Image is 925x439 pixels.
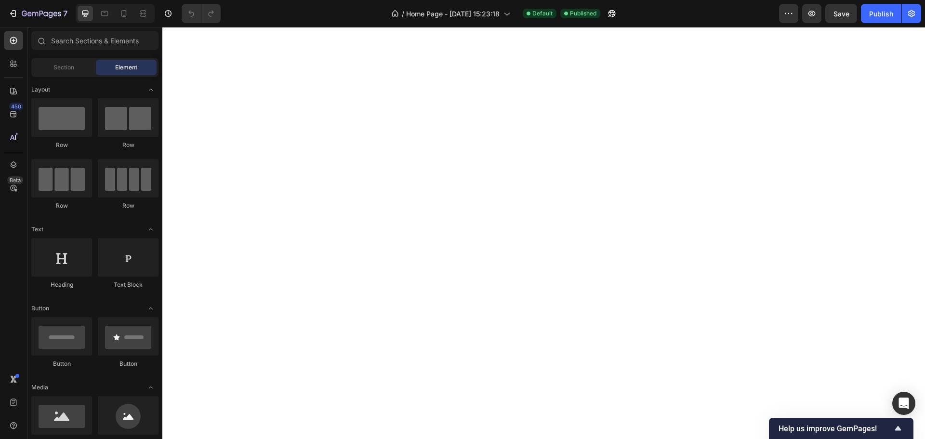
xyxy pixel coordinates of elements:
[9,103,23,110] div: 450
[98,141,159,149] div: Row
[31,383,48,392] span: Media
[98,359,159,368] div: Button
[143,380,159,395] span: Toggle open
[31,201,92,210] div: Row
[532,9,553,18] span: Default
[31,359,92,368] div: Button
[779,424,892,433] span: Help us improve GemPages!
[31,141,92,149] div: Row
[825,4,857,23] button: Save
[98,201,159,210] div: Row
[115,63,137,72] span: Element
[182,4,221,23] div: Undo/Redo
[53,63,74,72] span: Section
[31,85,50,94] span: Layout
[406,9,500,19] span: Home Page - [DATE] 15:23:18
[402,9,404,19] span: /
[31,304,49,313] span: Button
[861,4,901,23] button: Publish
[892,392,915,415] div: Open Intercom Messenger
[143,82,159,97] span: Toggle open
[7,176,23,184] div: Beta
[63,8,67,19] p: 7
[143,301,159,316] span: Toggle open
[143,222,159,237] span: Toggle open
[833,10,849,18] span: Save
[31,280,92,289] div: Heading
[570,9,596,18] span: Published
[4,4,72,23] button: 7
[31,31,159,50] input: Search Sections & Elements
[162,27,925,439] iframe: Design area
[779,423,904,434] button: Show survey - Help us improve GemPages!
[31,225,43,234] span: Text
[869,9,893,19] div: Publish
[98,280,159,289] div: Text Block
